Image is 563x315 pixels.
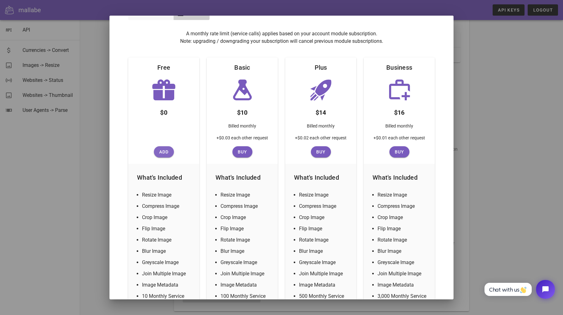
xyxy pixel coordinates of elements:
div: Basic [229,57,255,77]
li: Rotate Image [378,236,429,244]
li: Flip Image [299,225,350,232]
div: Business [381,57,417,77]
span: Buy [235,149,250,154]
span: Buy [392,149,407,154]
li: Compress Image [221,202,271,210]
li: Compress Image [378,202,429,210]
div: Free [152,57,175,77]
button: Buy [232,146,252,157]
button: Buy [389,146,409,157]
div: Plus [310,57,332,77]
li: Blur Image [221,247,271,255]
li: Crop Image [142,214,193,221]
li: Resize Image [378,191,429,199]
div: +$0.03 each other request [211,134,273,146]
span: Buy [313,149,328,154]
li: Resize Image [221,191,271,199]
li: Blur Image [378,247,429,255]
div: What's Included [368,167,431,187]
li: Blur Image [299,247,350,255]
li: Image Metadata [299,281,350,289]
li: Flip Image [142,225,193,232]
li: Image Metadata [142,281,193,289]
div: Billed monthly [302,120,339,134]
li: Join Multiple Image [378,270,429,277]
li: Greyscale Image [299,259,350,266]
div: Billed monthly [223,120,261,134]
li: Greyscale Image [142,259,193,266]
li: Rotate Image [142,236,193,244]
iframe: Tidio Chat [478,275,560,304]
div: +$0.02 each other request [290,134,352,146]
div: $16 [389,102,410,120]
div: $14 [311,102,331,120]
li: Crop Image [221,214,271,221]
li: Crop Image [299,214,350,221]
li: Resize Image [299,191,350,199]
li: Join Multiple Image [142,270,193,277]
li: Flip Image [221,225,271,232]
li: Greyscale Image [378,259,429,266]
li: Image Metadata [221,281,271,289]
li: 500 Monthly Service Calls [299,292,350,307]
span: Add [156,149,171,154]
div: $0 [155,102,172,120]
li: Rotate Image [299,236,350,244]
li: Crop Image [378,214,429,221]
button: Add [154,146,174,157]
li: Join Multiple Image [221,270,271,277]
li: Compress Image [299,202,350,210]
li: 3,000 Monthly Service Calls [378,292,429,307]
div: What's Included [210,167,274,187]
li: Flip Image [378,225,429,232]
button: Buy [311,146,331,157]
li: 10 Monthly Service Calls [142,292,193,307]
li: Join Multiple Image [299,270,350,277]
div: What's Included [289,167,353,187]
li: Rotate Image [221,236,271,244]
li: Resize Image [142,191,193,199]
div: What's Included [132,167,195,187]
div: Billed monthly [380,120,418,134]
div: +$0.01 each other request [368,134,430,146]
li: Image Metadata [378,281,429,289]
li: Blur Image [142,247,193,255]
li: Compress Image [142,202,193,210]
li: Greyscale Image [221,259,271,266]
li: 100 Monthly Service Calls [221,292,271,307]
p: A monthly rate limit (service calls) applies based on your account module subscription. Note: upg... [128,30,435,45]
div: $10 [232,102,253,120]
